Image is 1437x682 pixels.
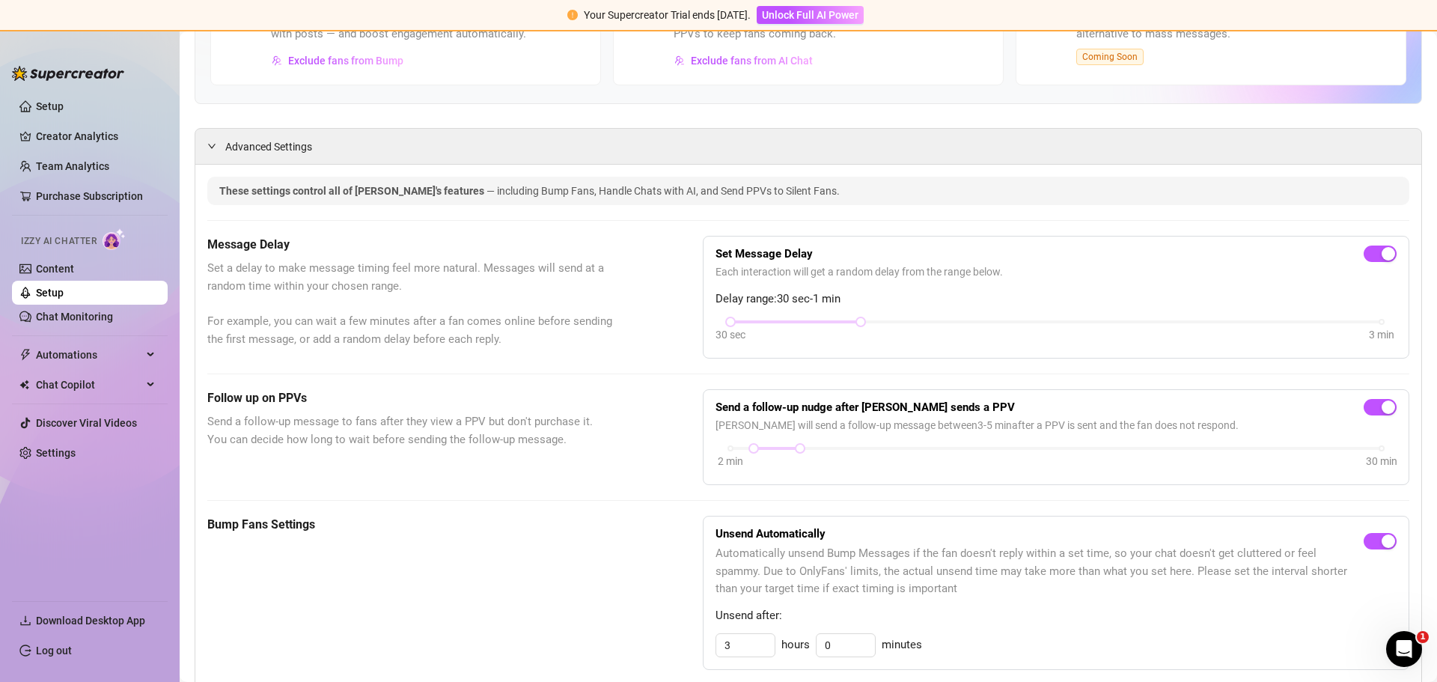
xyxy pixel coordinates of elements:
[674,49,814,73] button: Exclude fans from AI Chat
[716,290,1397,308] span: Delay range: 30 sec - 1 min
[716,247,813,261] strong: Set Message Delay
[718,453,743,469] div: 2 min
[36,447,76,459] a: Settings
[762,9,858,21] span: Unlock Full AI Power
[207,389,628,407] h5: Follow up on PPVs
[781,636,810,654] span: hours
[12,66,124,81] img: logo-BBDzfeDw.svg
[36,343,142,367] span: Automations
[36,645,72,657] a: Log out
[567,10,578,20] span: exclamation-circle
[36,160,109,172] a: Team Analytics
[36,615,145,627] span: Download Desktop App
[716,417,1397,433] span: [PERSON_NAME] will send a follow-up message between 3 - 5 min after a PPV is sent and the fan doe...
[207,236,628,254] h5: Message Delay
[1076,49,1144,65] span: Coming Soon
[207,516,628,534] h5: Bump Fans Settings
[219,185,486,197] span: These settings control all of [PERSON_NAME]'s features
[36,100,64,112] a: Setup
[207,138,225,154] div: expanded
[207,141,216,150] span: expanded
[271,49,404,73] button: Exclude fans from Bump
[225,138,312,155] span: Advanced Settings
[288,55,403,67] span: Exclude fans from Bump
[36,184,156,208] a: Purchase Subscription
[36,373,142,397] span: Chat Copilot
[19,380,29,390] img: Chat Copilot
[882,636,922,654] span: minutes
[207,260,628,348] span: Set a delay to make message timing feel more natural. Messages will send at a random time within ...
[716,326,745,343] div: 30 sec
[36,124,156,148] a: Creator Analytics
[36,311,113,323] a: Chat Monitoring
[36,263,74,275] a: Content
[103,228,126,250] img: AI Chatter
[716,545,1364,598] span: Automatically unsend Bump Messages if the fan doesn't reply within a set time, so your chat doesn...
[36,287,64,299] a: Setup
[1366,453,1397,469] div: 30 min
[716,527,826,541] strong: Unsend Automatically
[674,55,685,66] img: svg%3e
[19,615,31,627] span: download
[272,55,282,66] img: svg%3e
[757,9,864,21] a: Unlock Full AI Power
[36,417,137,429] a: Discover Viral Videos
[691,55,813,67] span: Exclude fans from AI Chat
[1417,631,1429,643] span: 1
[1386,631,1422,667] iframe: Intercom live chat
[207,413,628,448] span: Send a follow-up message to fans after they view a PPV but don't purchase it. You can decide how ...
[716,607,1397,625] span: Unsend after:
[21,234,97,249] span: Izzy AI Chatter
[584,9,751,21] span: Your Supercreator Trial ends [DATE].
[716,401,1015,414] strong: Send a follow-up nudge after [PERSON_NAME] sends a PPV
[716,264,1397,280] span: Each interaction will get a random delay from the range below.
[19,349,31,361] span: thunderbolt
[486,185,840,197] span: — including Bump Fans, Handle Chats with AI, and Send PPVs to Silent Fans.
[1369,326,1394,343] div: 3 min
[757,6,864,24] button: Unlock Full AI Power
